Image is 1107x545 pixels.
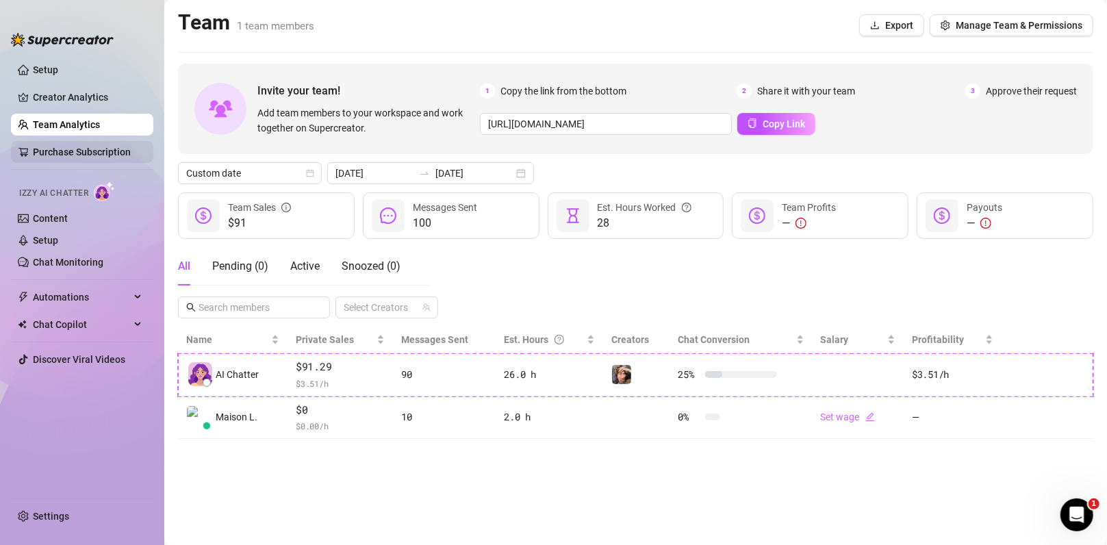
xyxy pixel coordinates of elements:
a: Purchase Subscription [33,147,131,157]
a: Setup [33,235,58,246]
span: exclamation-circle [980,218,991,229]
div: 90 [401,367,487,382]
span: dollar-circle [195,207,212,224]
span: Messages Sent [401,334,468,345]
input: Start date [335,166,413,181]
span: team [422,303,431,312]
span: Name [186,332,268,347]
span: Team Profits [782,202,836,213]
th: Name [178,327,288,353]
span: Snoozed ( 0 ) [342,259,400,272]
td: — [904,396,1002,440]
span: 2 [737,84,752,99]
span: Profitability [912,334,964,345]
img: izzy-ai-chatter-avatar-DDCN_rTZ.svg [188,362,212,386]
span: message [380,207,396,224]
a: Set wageedit [821,411,875,422]
a: Creator Analytics [33,86,142,108]
span: setting [941,21,950,30]
span: 1 [1089,498,1099,509]
span: thunderbolt [18,292,29,303]
span: $ 0.00 /h [296,419,385,433]
div: All [178,258,190,275]
div: Est. Hours [505,332,585,347]
span: 25 % [678,367,700,382]
span: Custom date [186,163,314,183]
div: Pending ( 0 ) [212,258,268,275]
span: Copy the link from the bottom [500,84,626,99]
a: Chat Monitoring [33,257,103,268]
span: 1 team members [237,20,314,32]
span: Manage Team & Permissions [956,20,1082,31]
div: $3.51 /h [912,367,993,382]
span: dollar-circle [934,207,950,224]
span: swap-right [419,168,430,179]
img: logo-BBDzfeDw.svg [11,33,114,47]
span: Private Sales [296,334,354,345]
input: Search members [199,300,311,315]
img: Rider [612,365,631,384]
span: to [419,168,430,179]
span: dollar-circle [749,207,765,224]
span: 0 % [678,409,700,424]
span: Approve their request [986,84,1077,99]
span: Chat Conversion [678,334,750,345]
span: Share it with your team [757,84,855,99]
span: Chat Copilot [33,314,130,335]
span: copy [748,118,757,128]
span: 1 [480,84,495,99]
span: exclamation-circle [796,218,806,229]
a: Content [33,213,68,224]
span: AI Chatter [216,367,259,382]
span: $91 [228,215,291,231]
img: AI Chatter [94,181,115,201]
span: Export [885,20,913,31]
a: Team Analytics [33,119,100,130]
img: Chat Copilot [18,320,27,329]
button: Copy Link [737,113,815,135]
span: download [870,21,880,30]
span: $91.29 [296,359,385,375]
a: Setup [33,64,58,75]
button: Export [859,14,924,36]
span: 28 [598,215,691,231]
input: End date [435,166,513,181]
span: question-circle [682,200,691,215]
span: Automations [33,286,130,308]
span: Active [290,259,320,272]
span: edit [865,412,875,422]
a: Discover Viral Videos [33,354,125,365]
button: Manage Team & Permissions [930,14,1093,36]
div: — [782,215,836,231]
span: Copy Link [763,118,805,129]
span: calendar [306,169,314,177]
div: 10 [401,409,487,424]
span: 100 [413,215,477,231]
span: hourglass [565,207,581,224]
span: Payouts [967,202,1002,213]
iframe: Intercom live chat [1060,498,1093,531]
span: question-circle [555,332,564,347]
div: — [967,215,1002,231]
span: Messages Sent [413,202,477,213]
span: search [186,303,196,312]
div: Team Sales [228,200,291,215]
span: 3 [965,84,980,99]
span: Salary [821,334,849,345]
div: Est. Hours Worked [598,200,691,215]
img: Maison Lumiere … [187,406,209,429]
th: Creators [603,327,670,353]
a: Settings [33,511,69,522]
div: 26.0 h [505,367,596,382]
span: info-circle [281,200,291,215]
span: $ 3.51 /h [296,377,385,390]
span: Maison L. [216,409,257,424]
span: $0 [296,402,385,418]
span: Izzy AI Chatter [19,187,88,200]
div: 2.0 h [505,409,596,424]
h2: Team [178,10,314,36]
span: Invite your team! [257,82,480,99]
span: Add team members to your workspace and work together on Supercreator. [257,105,474,136]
